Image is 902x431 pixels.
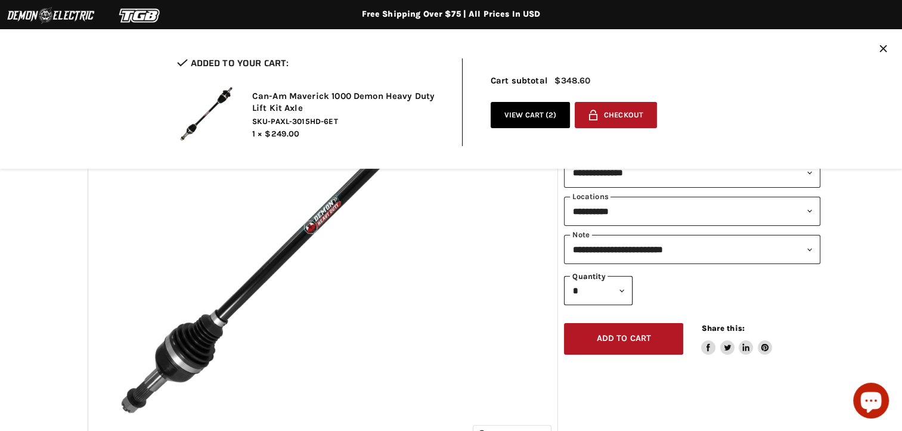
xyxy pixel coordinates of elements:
h2: Added to your cart: [177,58,444,69]
h2: Can-Am Maverick 1000 Demon Heavy Duty Lift Kit Axle [252,91,444,114]
select: modal-name [564,158,820,187]
span: 2 [548,110,553,119]
form: cart checkout [570,102,657,133]
span: SKU-PAXL-3015HD-6ET [252,116,444,127]
select: Quantity [564,276,633,305]
span: Share this: [701,324,744,333]
span: Checkout [604,111,643,120]
button: Checkout [575,102,657,129]
aside: Share this: [701,323,772,355]
select: keys [564,197,820,226]
img: TGB Logo 2 [95,4,185,27]
a: View cart (2) [491,102,571,129]
span: Add to cart [597,333,652,343]
span: $348.60 [554,76,590,86]
inbox-online-store-chat: Shopify online store chat [850,383,892,421]
img: Demon Electric Logo 2 [6,4,95,27]
span: Cart subtotal [491,75,548,86]
span: $249.00 [265,129,299,139]
span: 1 × [252,129,262,139]
select: keys [564,235,820,264]
button: Close [879,45,887,55]
button: Add to cart [564,323,683,355]
img: Can-Am Maverick 1000 Demon Heavy Duty Lift Kit Axle [177,84,237,144]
